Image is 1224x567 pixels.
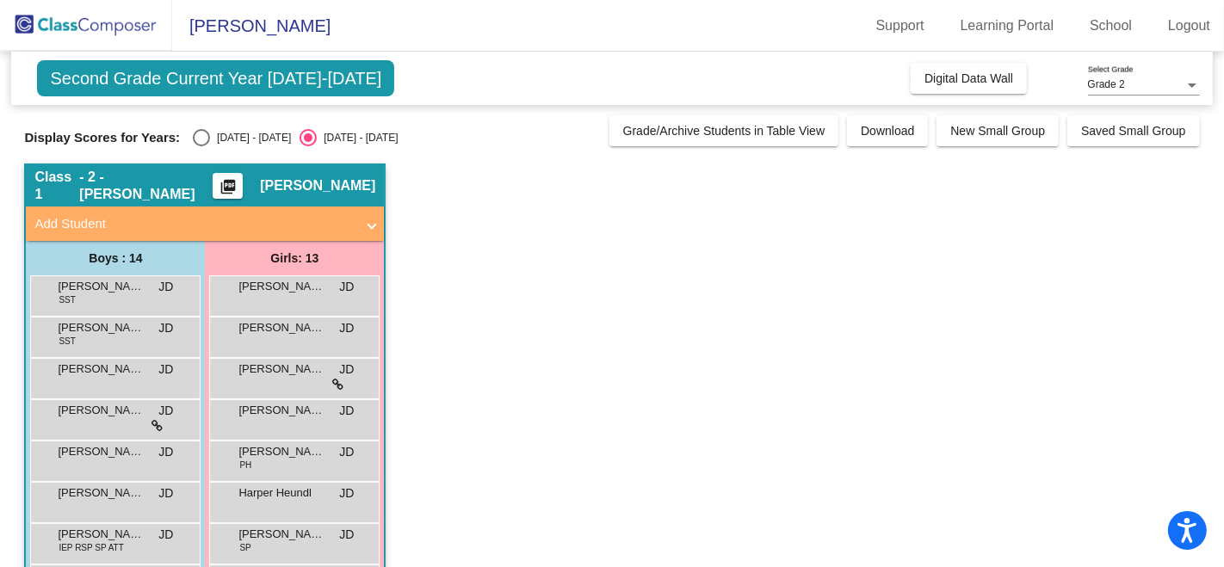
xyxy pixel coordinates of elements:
[911,63,1027,94] button: Digital Data Wall
[623,124,825,138] span: Grade/Archive Students in Table View
[213,173,243,199] button: Print Students Details
[317,130,398,145] div: [DATE] - [DATE]
[172,12,331,40] span: [PERSON_NAME]
[238,443,325,460] span: [PERSON_NAME]
[950,124,1045,138] span: New Small Group
[158,278,173,296] span: JD
[1076,12,1146,40] a: School
[1088,78,1125,90] span: Grade 2
[210,130,291,145] div: [DATE] - [DATE]
[238,402,325,419] span: [PERSON_NAME]
[339,526,354,544] span: JD
[59,293,75,306] span: SST
[218,178,238,202] mat-icon: picture_as_pdf
[158,484,173,502] span: JD
[947,12,1068,40] a: Learning Portal
[58,278,144,295] span: [PERSON_NAME]
[339,443,354,461] span: JD
[339,319,354,337] span: JD
[862,12,938,40] a: Support
[58,484,144,502] span: [PERSON_NAME]
[24,130,180,145] span: Display Scores for Years:
[58,526,144,543] span: [PERSON_NAME]
[158,361,173,379] span: JD
[59,335,75,348] span: SST
[239,459,251,471] span: PH
[58,361,144,378] span: [PERSON_NAME]
[158,443,173,461] span: JD
[861,124,914,138] span: Download
[26,206,384,241] mat-expansion-panel-header: Add Student
[238,526,325,543] span: [PERSON_NAME]
[339,278,354,296] span: JD
[59,541,123,554] span: IEP RSP SP ATT
[205,241,384,275] div: Girls: 13
[1067,115,1199,146] button: Saved Small Group
[238,278,325,295] span: [PERSON_NAME]
[158,402,173,420] span: JD
[260,177,375,194] span: [PERSON_NAME]
[34,214,355,234] mat-panel-title: Add Student
[609,115,839,146] button: Grade/Archive Students in Table View
[193,129,398,146] mat-radio-group: Select an option
[238,361,325,378] span: [PERSON_NAME]
[58,443,144,460] span: [PERSON_NAME]
[1081,124,1185,138] span: Saved Small Group
[239,541,250,554] span: SP
[58,319,144,336] span: [PERSON_NAME]
[158,319,173,337] span: JD
[924,71,1013,85] span: Digital Data Wall
[339,402,354,420] span: JD
[339,484,354,502] span: JD
[37,60,394,96] span: Second Grade Current Year [DATE]-[DATE]
[238,319,325,336] span: [PERSON_NAME]
[158,526,173,544] span: JD
[34,169,79,203] span: Class 1
[339,361,354,379] span: JD
[937,115,1059,146] button: New Small Group
[26,241,205,275] div: Boys : 14
[58,402,144,419] span: [PERSON_NAME]
[238,484,325,502] span: Harper Heundl
[847,115,928,146] button: Download
[1154,12,1224,40] a: Logout
[79,169,213,203] span: - 2 - [PERSON_NAME]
